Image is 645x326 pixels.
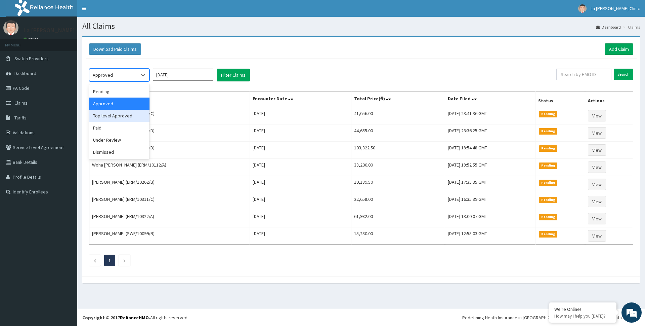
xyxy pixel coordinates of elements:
[24,37,40,41] a: Online
[588,127,606,139] a: View
[445,227,535,245] td: [DATE] 12:55:03 GMT
[621,24,640,30] li: Claims
[588,230,606,242] a: View
[250,193,351,210] td: [DATE]
[250,159,351,176] td: [DATE]
[445,159,535,176] td: [DATE] 18:52:55 GMT
[93,72,113,78] div: Approved
[89,210,250,227] td: [PERSON_NAME] (ERM/10322/A)
[93,257,96,263] a: Previous page
[250,210,351,227] td: [DATE]
[614,69,633,80] input: Search
[250,92,351,107] th: Encounter Date
[445,124,535,142] td: [DATE] 23:36:25 GMT
[462,314,640,321] div: Redefining Heath Insurance in [GEOGRAPHIC_DATA] using Telemedicine and Data Science!
[24,27,90,33] p: La [PERSON_NAME] Clinic
[89,176,250,193] td: [PERSON_NAME] (ERM/10262/B)
[89,142,250,159] td: Godswill Ogechi (ERM/10049/D)
[445,210,535,227] td: [DATE] 13:00:07 GMT
[445,176,535,193] td: [DATE] 17:35:35 GMT
[14,56,49,62] span: Switch Providers
[14,100,28,106] span: Claims
[588,161,606,173] a: View
[217,69,250,81] button: Filter Claims
[110,3,126,20] div: Minimize live chat window
[588,144,606,156] a: View
[250,107,351,124] td: [DATE]
[3,20,18,35] img: User Image
[250,142,351,159] td: [DATE]
[554,306,611,312] div: We're Online!
[585,92,633,107] th: Actions
[539,231,557,237] span: Pending
[539,145,557,151] span: Pending
[89,193,250,210] td: [PERSON_NAME] (ERM/10311/C)
[445,92,535,107] th: Date Filed
[539,180,557,186] span: Pending
[539,162,557,169] span: Pending
[250,124,351,142] td: [DATE]
[535,92,585,107] th: Status
[89,159,250,176] td: Woha [PERSON_NAME] (ERM/10112/A)
[35,38,113,46] div: Chat with us now
[539,197,557,203] span: Pending
[89,43,141,55] button: Download Paid Claims
[89,85,149,98] div: Pending
[153,69,213,81] input: Select Month and Year
[351,107,445,124] td: 41,056.00
[445,107,535,124] td: [DATE] 23:41:36 GMT
[89,146,149,158] div: Dismissed
[89,92,250,107] th: Name
[539,111,557,117] span: Pending
[351,227,445,245] td: 15,230.00
[89,124,250,142] td: [PERSON_NAME] (SWF/10099/D)
[591,5,640,11] span: La [PERSON_NAME] Clinic
[588,213,606,224] a: View
[39,85,93,153] span: We're online!
[554,313,611,319] p: How may I help you today?
[351,142,445,159] td: 103,322.50
[351,159,445,176] td: 38,200.00
[109,257,111,263] a: Page 1 is your current page
[578,4,587,13] img: User Image
[351,176,445,193] td: 19,189.50
[77,309,645,326] footer: All rights reserved.
[123,257,126,263] a: Next page
[588,179,606,190] a: View
[82,22,640,31] h1: All Claims
[588,196,606,207] a: View
[89,98,149,110] div: Approved
[250,176,351,193] td: [DATE]
[82,315,150,321] strong: Copyright © 2017 .
[351,193,445,210] td: 22,658.00
[445,193,535,210] td: [DATE] 16:35:39 GMT
[89,110,149,122] div: Top level Approved
[556,69,611,80] input: Search by HMO ID
[89,227,250,245] td: [PERSON_NAME] (SWF/10099/B)
[3,184,128,207] textarea: Type your message and hit 'Enter'
[605,43,633,55] a: Add Claim
[351,124,445,142] td: 44,655.00
[539,214,557,220] span: Pending
[596,24,621,30] a: Dashboard
[89,107,250,124] td: [PERSON_NAME] (SWF/10099/C)
[14,70,36,76] span: Dashboard
[588,110,606,121] a: View
[14,115,27,121] span: Tariffs
[89,134,149,146] div: Under Review
[351,210,445,227] td: 61,982.00
[89,122,149,134] div: Paid
[445,142,535,159] td: [DATE] 18:54:48 GMT
[120,315,149,321] a: RelianceHMO
[250,227,351,245] td: [DATE]
[351,92,445,107] th: Total Price(₦)
[539,128,557,134] span: Pending
[12,34,27,50] img: d_794563401_company_1708531726252_794563401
